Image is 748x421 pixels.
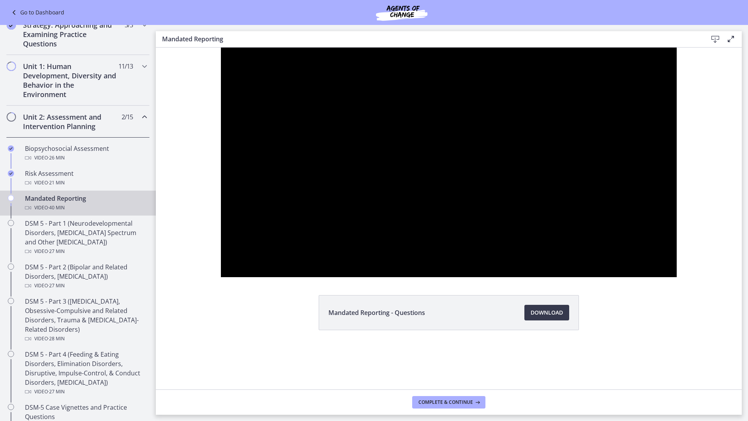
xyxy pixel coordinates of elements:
[48,153,65,163] span: · 26 min
[118,62,133,71] span: 11 / 13
[25,350,146,396] div: DSM 5 - Part 4 (Feeding & Eating Disorders, Elimination Disorders, Disruptive, Impulse-Control, &...
[25,387,146,396] div: Video
[25,153,146,163] div: Video
[531,308,563,317] span: Download
[25,297,146,343] div: DSM 5 - Part 3 ([MEDICAL_DATA], Obsessive-Compulsive and Related Disorders, Trauma & [MEDICAL_DAT...
[25,281,146,290] div: Video
[25,262,146,290] div: DSM 5 - Part 2 (Bipolar and Related Disorders, [MEDICAL_DATA])
[25,334,146,343] div: Video
[23,20,118,48] h2: Strategy: Approaching and Examining Practice Questions
[48,178,65,188] span: · 21 min
[25,194,146,212] div: Mandated Reporting
[23,62,118,99] h2: Unit 1: Human Development, Diversity and Behavior in the Environment
[25,178,146,188] div: Video
[125,20,133,30] span: 3 / 3
[25,144,146,163] div: Biopsychosocial Assessment
[8,145,14,152] i: Completed
[48,247,65,256] span: · 27 min
[8,170,14,177] i: Completed
[25,247,146,256] div: Video
[7,20,16,30] i: Completed
[122,112,133,122] span: 2 / 15
[25,169,146,188] div: Risk Assessment
[412,396,485,409] button: Complete & continue
[23,112,118,131] h2: Unit 2: Assessment and Intervention Planning
[9,8,64,17] a: Go to Dashboard
[162,34,695,44] h3: Mandated Reporting
[25,219,146,256] div: DSM 5 - Part 1 (Neurodevelopmental Disorders, [MEDICAL_DATA] Spectrum and Other [MEDICAL_DATA])
[48,281,65,290] span: · 27 min
[328,308,425,317] span: Mandated Reporting - Questions
[524,305,569,320] a: Download
[48,334,65,343] span: · 28 min
[156,48,742,277] iframe: Video Lesson
[48,203,65,212] span: · 40 min
[355,3,448,22] img: Agents of Change
[48,387,65,396] span: · 27 min
[418,399,473,405] span: Complete & continue
[25,203,146,212] div: Video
